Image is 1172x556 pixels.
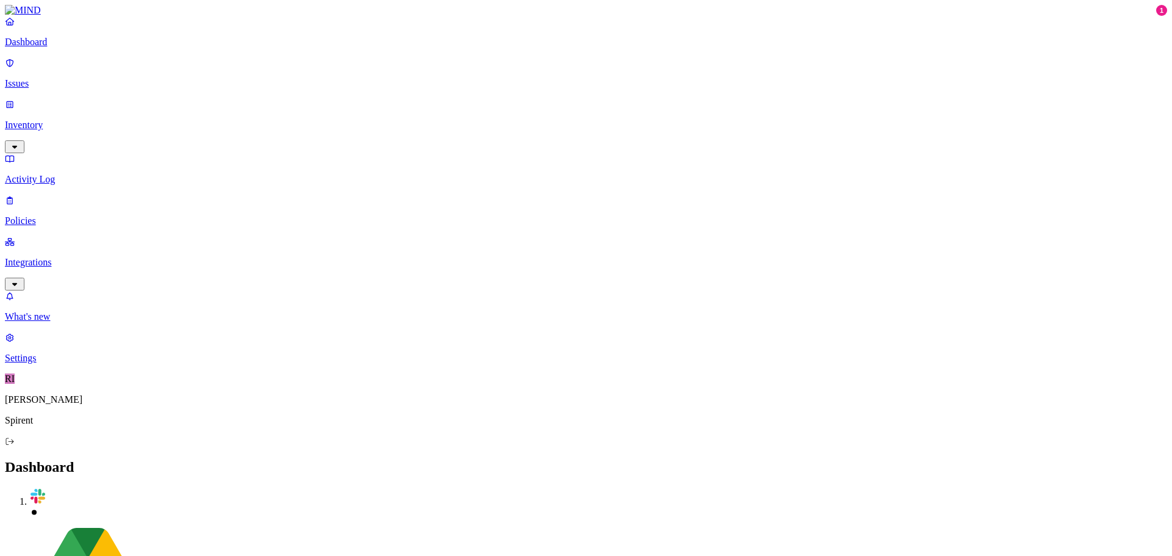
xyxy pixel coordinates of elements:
[29,488,46,505] img: svg%3e
[5,311,1167,322] p: What's new
[5,236,1167,289] a: Integrations
[5,195,1167,226] a: Policies
[5,215,1167,226] p: Policies
[5,353,1167,364] p: Settings
[5,78,1167,89] p: Issues
[5,57,1167,89] a: Issues
[1156,5,1167,16] div: 1
[5,374,15,384] span: RI
[5,415,1167,426] p: Spirent
[5,153,1167,185] a: Activity Log
[5,5,41,16] img: MIND
[5,99,1167,151] a: Inventory
[5,332,1167,364] a: Settings
[5,37,1167,48] p: Dashboard
[5,257,1167,268] p: Integrations
[5,394,1167,405] p: [PERSON_NAME]
[5,120,1167,131] p: Inventory
[5,459,1167,475] h2: Dashboard
[5,16,1167,48] a: Dashboard
[5,291,1167,322] a: What's new
[5,5,1167,16] a: MIND
[5,174,1167,185] p: Activity Log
